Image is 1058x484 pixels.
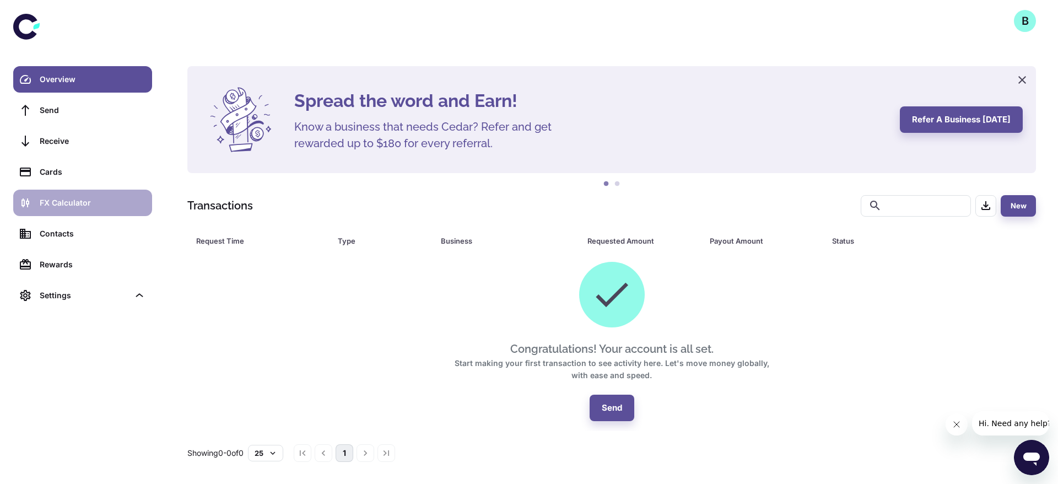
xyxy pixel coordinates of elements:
[13,97,152,123] a: Send
[294,88,887,114] h4: Spread the word and Earn!
[187,447,244,459] p: Showing 0-0 of 0
[13,128,152,154] a: Receive
[13,190,152,216] a: FX Calculator
[710,233,819,249] span: Payout Amount
[13,282,152,309] div: Settings
[1014,10,1036,32] button: B
[587,233,697,249] span: Requested Amount
[196,233,325,249] span: Request Time
[40,289,129,302] div: Settings
[587,233,682,249] div: Requested Amount
[7,8,79,17] span: Hi. Need any help?
[946,413,968,435] iframe: Close message
[710,233,805,249] div: Payout Amount
[900,106,1023,133] button: Refer a business [DATE]
[40,135,145,147] div: Receive
[40,166,145,178] div: Cards
[40,197,145,209] div: FX Calculator
[187,197,253,214] h1: Transactions
[1014,440,1049,475] iframe: Button to launch messaging window
[612,179,623,190] button: 2
[40,228,145,240] div: Contacts
[294,119,570,152] h5: Know a business that needs Cedar? Refer and get rewarded up to $180 for every referral.
[601,179,612,190] button: 1
[446,357,777,381] h6: Start making your first transaction to see activity here. Let's move money globally, with ease an...
[1001,195,1036,217] button: New
[590,395,634,421] button: Send
[338,233,413,249] div: Type
[13,159,152,185] a: Cards
[40,104,145,116] div: Send
[338,233,427,249] span: Type
[40,73,145,85] div: Overview
[510,341,714,357] h5: Congratulations! Your account is all set.
[196,233,310,249] div: Request Time
[972,411,1049,435] iframe: Message from company
[13,66,152,93] a: Overview
[13,221,152,247] a: Contacts
[832,233,990,249] span: Status
[13,251,152,278] a: Rewards
[248,445,283,461] button: 25
[336,444,353,462] button: page 1
[832,233,976,249] div: Status
[40,259,145,271] div: Rewards
[292,444,397,462] nav: pagination navigation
